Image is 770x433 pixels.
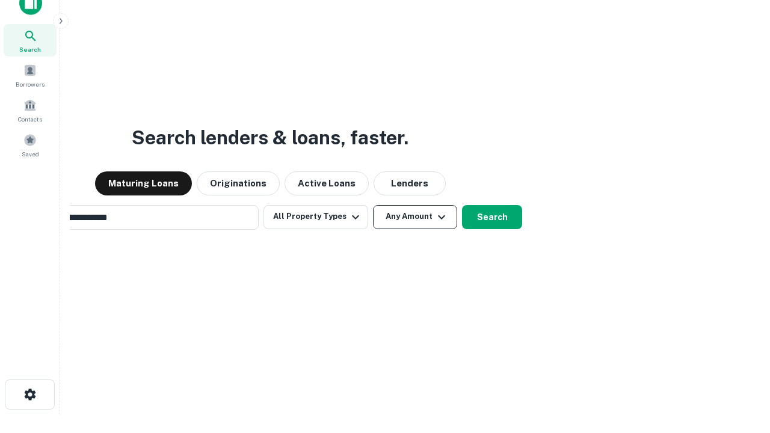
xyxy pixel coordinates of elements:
button: All Property Types [263,205,368,229]
button: Search [462,205,522,229]
span: Contacts [18,114,42,124]
button: Active Loans [285,171,369,195]
h3: Search lenders & loans, faster. [132,123,408,152]
button: Lenders [374,171,446,195]
span: Borrowers [16,79,45,89]
span: Saved [22,149,39,159]
button: Maturing Loans [95,171,192,195]
a: Contacts [4,94,57,126]
a: Search [4,24,57,57]
span: Search [19,45,41,54]
iframe: Chat Widget [710,337,770,395]
button: Any Amount [373,205,457,229]
a: Borrowers [4,59,57,91]
button: Originations [197,171,280,195]
a: Saved [4,129,57,161]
